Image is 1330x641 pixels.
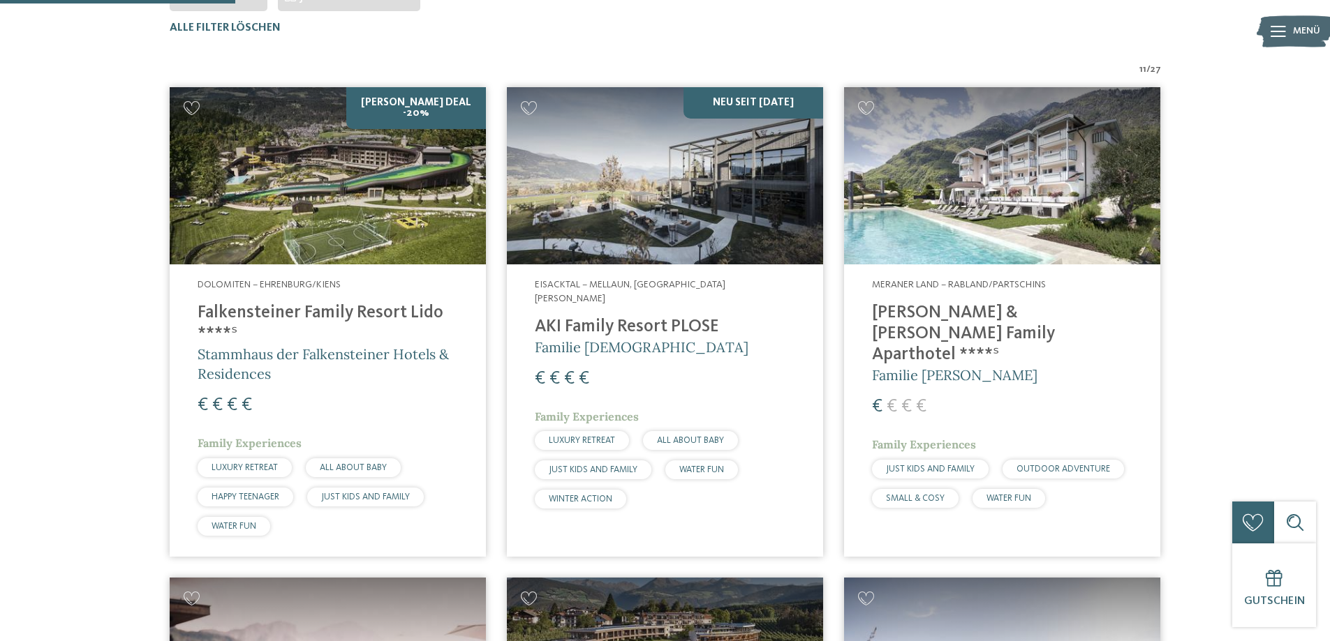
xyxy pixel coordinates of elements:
span: Gutschein [1244,596,1305,607]
span: WINTER ACTION [549,495,612,504]
a: Familienhotels gesucht? Hier findet ihr die besten! Meraner Land – Rabland/Partschins [PERSON_NAM... [844,87,1160,557]
span: Meraner Land – Rabland/Partschins [872,280,1046,289]
span: 27 [1151,63,1161,77]
span: Family Experiences [535,409,639,423]
img: Familienhotels gesucht? Hier findet ihr die besten! [507,87,823,265]
a: Familienhotels gesucht? Hier findet ihr die besten! [PERSON_NAME] Deal -20% Dolomiten – Ehrenburg... [170,87,486,557]
span: € [227,396,237,414]
h4: Falkensteiner Family Resort Lido ****ˢ [198,303,458,345]
span: WATER FUN [987,494,1031,503]
span: € [212,396,223,414]
span: ALL ABOUT BABY [657,436,724,445]
span: HAPPY TEENAGER [212,492,279,502]
span: € [916,398,926,416]
h4: [PERSON_NAME] & [PERSON_NAME] Family Aparthotel ****ˢ [872,303,1132,365]
span: Family Experiences [198,436,302,450]
img: Familienhotels gesucht? Hier findet ihr die besten! [844,87,1160,265]
span: € [198,396,208,414]
span: € [242,396,252,414]
span: 11 [1139,63,1146,77]
span: € [901,398,912,416]
span: JUST KIDS AND FAMILY [886,465,975,474]
span: LUXURY RETREAT [549,436,615,445]
span: Familie [DEMOGRAPHIC_DATA] [535,338,748,356]
span: Eisacktal – Mellaun, [GEOGRAPHIC_DATA][PERSON_NAME] [535,280,725,303]
span: € [549,370,560,388]
span: JUST KIDS AND FAMILY [549,465,637,474]
span: Stammhaus der Falkensteiner Hotels & Residences [198,345,449,382]
span: € [564,370,575,388]
span: WATER FUN [679,465,724,474]
span: € [872,398,882,416]
span: Alle Filter löschen [170,22,281,33]
span: Family Experiences [872,437,976,451]
span: Dolomiten – Ehrenburg/Kiens [198,280,341,289]
span: € [579,370,589,388]
span: / [1146,63,1151,77]
span: € [887,398,897,416]
img: Familienhotels gesucht? Hier findet ihr die besten! [170,87,486,265]
span: Familie [PERSON_NAME] [872,366,1037,384]
span: ALL ABOUT BABY [320,463,387,472]
span: WATER FUN [212,522,256,531]
span: SMALL & COSY [886,494,945,503]
a: Gutschein [1232,543,1316,627]
span: € [535,370,545,388]
a: Familienhotels gesucht? Hier findet ihr die besten! NEU seit [DATE] Eisacktal – Mellaun, [GEOGRAP... [507,87,823,557]
span: LUXURY RETREAT [212,463,278,472]
span: OUTDOOR ADVENTURE [1017,465,1110,474]
h4: AKI Family Resort PLOSE [535,317,795,338]
span: JUST KIDS AND FAMILY [321,492,410,502]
